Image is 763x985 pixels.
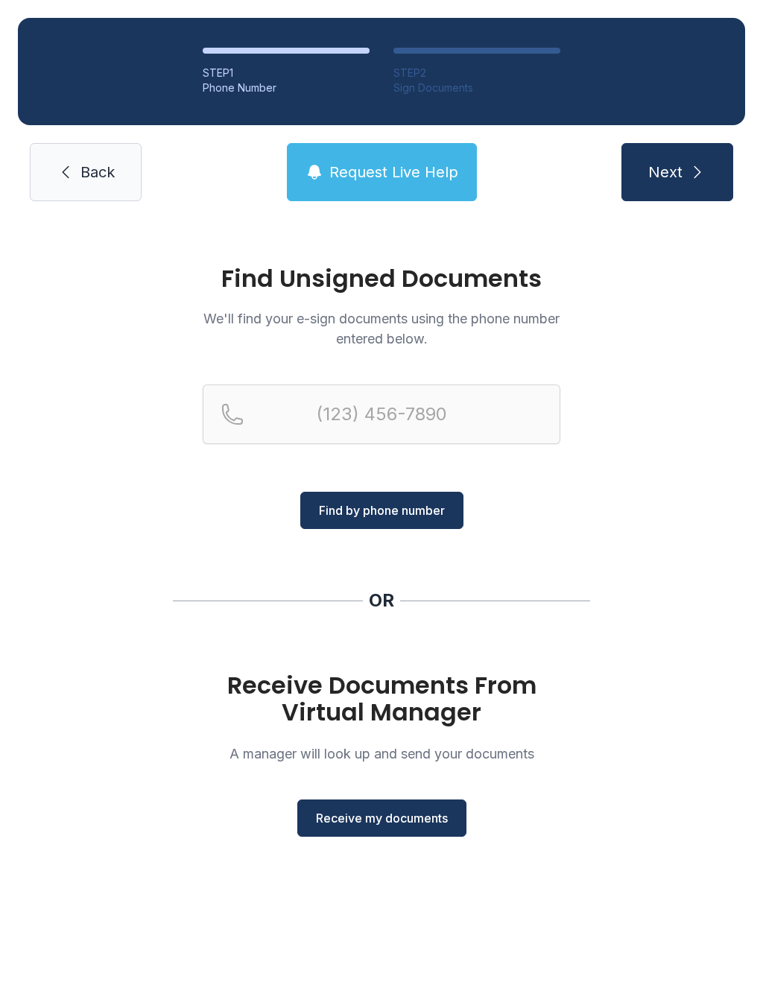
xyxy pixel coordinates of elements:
div: STEP 2 [393,66,560,80]
div: OR [369,589,394,612]
span: Find by phone number [319,501,445,519]
div: STEP 1 [203,66,370,80]
div: Sign Documents [393,80,560,95]
p: A manager will look up and send your documents [203,744,560,764]
h1: Receive Documents From Virtual Manager [203,672,560,726]
p: We'll find your e-sign documents using the phone number entered below. [203,308,560,349]
span: Next [648,162,683,183]
span: Back [80,162,115,183]
span: Request Live Help [329,162,458,183]
h1: Find Unsigned Documents [203,267,560,291]
input: Reservation phone number [203,384,560,444]
div: Phone Number [203,80,370,95]
span: Receive my documents [316,809,448,827]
